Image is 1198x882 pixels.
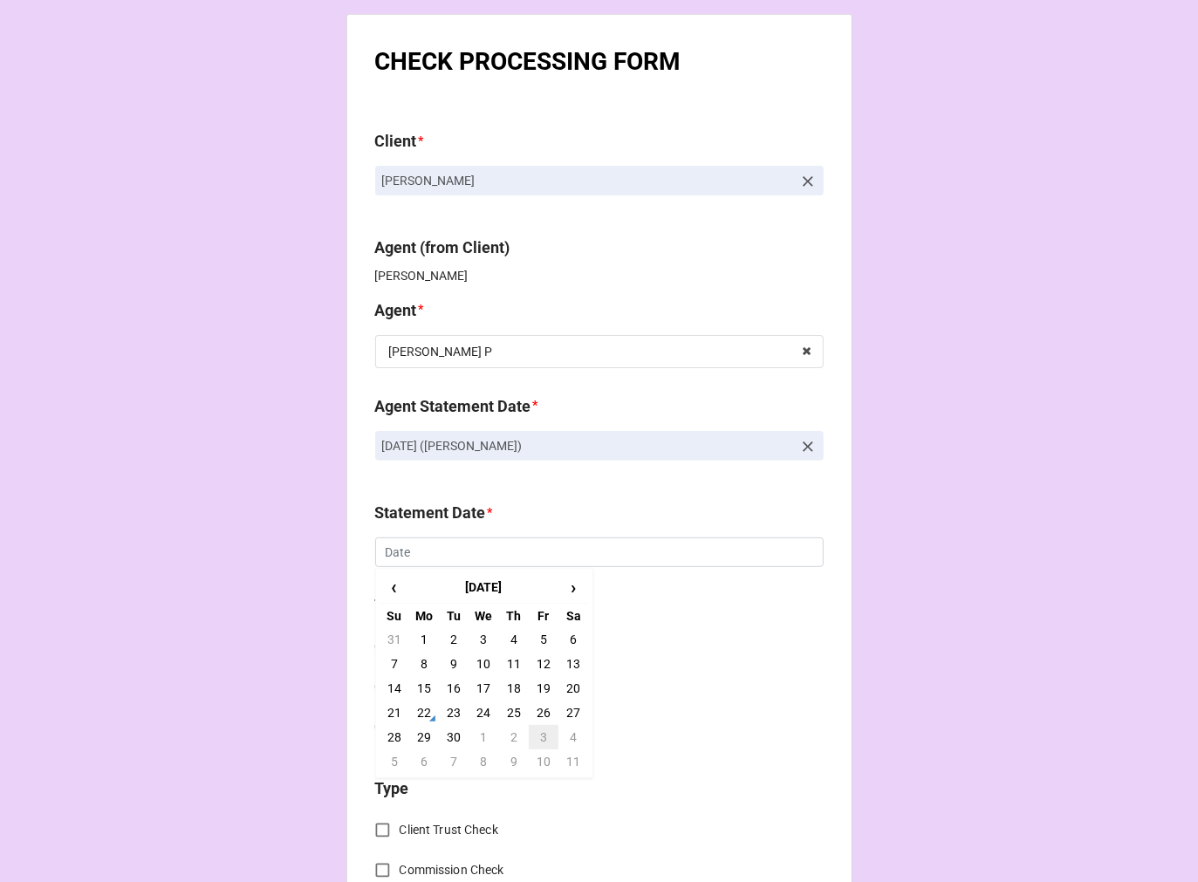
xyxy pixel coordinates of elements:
td: 30 [439,725,469,749]
label: Agent [375,298,417,323]
td: 5 [380,749,409,774]
td: 15 [409,676,439,701]
td: 3 [529,725,558,749]
td: 9 [499,749,529,774]
span: Commission Check [400,861,504,879]
b: Agent (from Client) [375,238,510,256]
td: 26 [529,701,558,725]
td: 5 [529,627,558,652]
td: 19 [529,676,558,701]
td: 14 [380,676,409,701]
td: 4 [558,725,588,749]
td: 24 [469,701,498,725]
td: 17 [469,676,498,701]
td: 7 [380,652,409,676]
div: [PERSON_NAME] P [389,345,493,358]
td: 13 [558,652,588,676]
td: 2 [439,627,469,652]
td: 20 [558,676,588,701]
label: Client [375,129,417,154]
p: [PERSON_NAME] [382,172,792,189]
td: 11 [499,652,529,676]
td: 3 [469,627,498,652]
td: 18 [499,676,529,701]
th: Fr [529,603,558,627]
label: Type [375,776,409,801]
label: Statement Date [375,501,486,525]
th: [DATE] [409,572,558,604]
td: 29 [409,725,439,749]
td: 27 [558,701,588,725]
span: › [559,573,587,602]
td: 25 [499,701,529,725]
td: 22 [409,701,439,725]
th: Tu [439,603,469,627]
td: 8 [409,652,439,676]
input: Date [375,537,824,567]
b: CHECK PROCESSING FORM [375,47,681,76]
span: ‹ [380,573,408,602]
td: 7 [439,749,469,774]
td: 31 [380,627,409,652]
td: 1 [469,725,498,749]
th: Mo [409,603,439,627]
td: 6 [409,749,439,774]
th: Th [499,603,529,627]
td: 10 [529,749,558,774]
th: Su [380,603,409,627]
td: 12 [529,652,558,676]
p: [PERSON_NAME] [375,267,824,284]
td: 10 [469,652,498,676]
td: 1 [409,627,439,652]
td: 4 [499,627,529,652]
td: 16 [439,676,469,701]
td: 28 [380,725,409,749]
th: Sa [558,603,588,627]
p: [DATE] ([PERSON_NAME]) [382,437,792,455]
td: 2 [499,725,529,749]
td: 11 [558,749,588,774]
label: Agent Statement Date [375,394,531,419]
td: 9 [439,652,469,676]
th: We [469,603,498,627]
td: 8 [469,749,498,774]
span: Client Trust Check [400,821,498,839]
td: 6 [558,627,588,652]
td: 23 [439,701,469,725]
td: 21 [380,701,409,725]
